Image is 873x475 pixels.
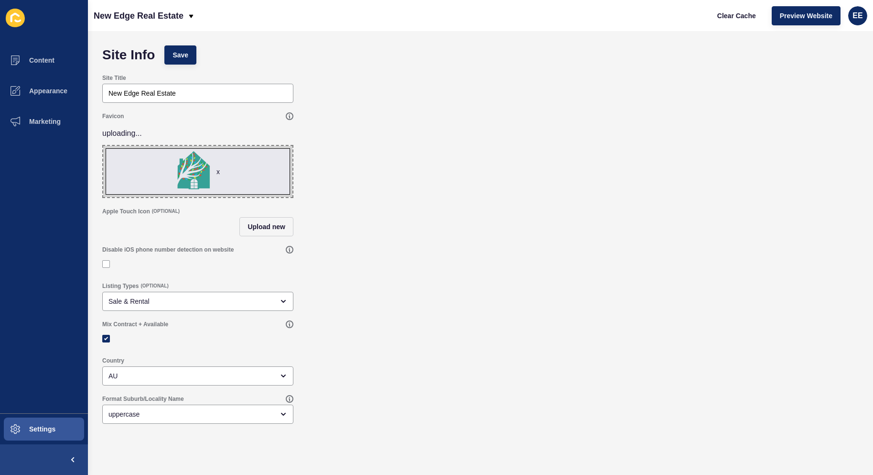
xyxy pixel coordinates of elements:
[152,208,180,215] span: (OPTIONAL)
[172,50,188,60] span: Save
[102,122,293,145] p: uploading...
[102,366,293,386] div: open menu
[102,395,184,403] label: Format Suburb/Locality Name
[717,11,756,21] span: Clear Cache
[102,357,124,365] label: Country
[248,222,285,232] span: Upload new
[164,45,196,65] button: Save
[216,167,220,177] div: x
[102,405,293,424] div: open menu
[780,11,832,21] span: Preview Website
[772,6,841,25] button: Preview Website
[102,50,155,60] h1: Site Info
[239,217,293,236] button: Upload new
[140,283,168,289] span: (OPTIONAL)
[102,292,293,311] div: open menu
[102,282,139,290] label: Listing Types
[852,11,862,21] span: EE
[102,112,124,120] label: Favicon
[94,4,183,28] p: New Edge Real Estate
[102,246,234,254] label: Disable iOS phone number detection on website
[102,320,168,328] label: Mix Contract + Available
[709,6,764,25] button: Clear Cache
[102,208,150,215] label: Apple Touch Icon
[102,74,126,82] label: Site Title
